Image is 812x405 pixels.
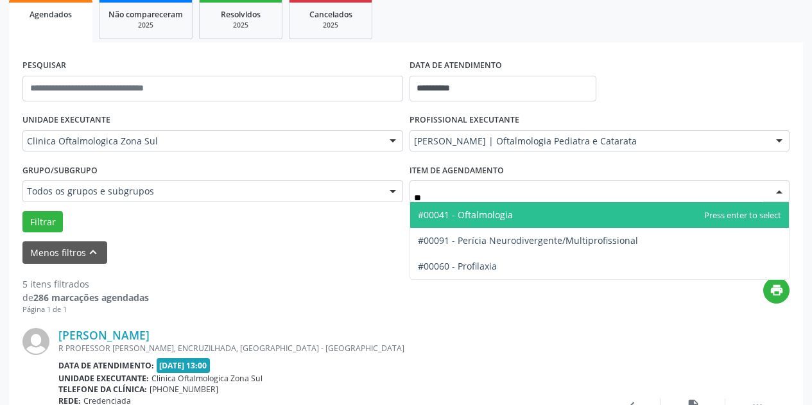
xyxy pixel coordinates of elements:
[410,160,504,180] label: Item de agendamento
[418,260,497,272] span: #00060 - Profilaxia
[86,245,100,259] i: keyboard_arrow_up
[410,56,502,76] label: DATA DE ATENDIMENTO
[108,21,183,30] div: 2025
[22,56,66,76] label: PESQUISAR
[27,135,377,148] span: Clinica Oftalmologica Zona Sul
[22,211,63,233] button: Filtrar
[150,384,218,395] span: [PHONE_NUMBER]
[209,21,273,30] div: 2025
[22,304,149,315] div: Página 1 de 1
[22,291,149,304] div: de
[309,9,352,20] span: Cancelados
[58,373,149,384] b: Unidade executante:
[22,277,149,291] div: 5 itens filtrados
[418,209,513,221] span: #00041 - Oftalmologia
[763,277,790,304] button: print
[27,185,377,198] span: Todos os grupos e subgrupos
[151,373,263,384] span: Clinica Oftalmologica Zona Sul
[418,234,638,246] span: #00091 - Perícia Neurodivergente/Multiprofissional
[770,283,784,297] i: print
[22,160,98,180] label: Grupo/Subgrupo
[58,343,597,354] div: R PROFESSOR [PERSON_NAME], ENCRUZILHADA, [GEOGRAPHIC_DATA] - [GEOGRAPHIC_DATA]
[22,328,49,355] img: img
[157,358,211,373] span: [DATE] 13:00
[58,328,150,342] a: [PERSON_NAME]
[30,9,72,20] span: Agendados
[298,21,363,30] div: 2025
[58,384,147,395] b: Telefone da clínica:
[22,110,110,130] label: UNIDADE EXECUTANTE
[33,291,149,304] strong: 286 marcações agendadas
[58,360,154,371] b: Data de atendimento:
[414,135,764,148] span: [PERSON_NAME] | Oftalmologia Pediatra e Catarata
[410,110,519,130] label: PROFISSIONAL EXECUTANTE
[221,9,261,20] span: Resolvidos
[22,241,107,264] button: Menos filtroskeyboard_arrow_up
[108,9,183,20] span: Não compareceram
